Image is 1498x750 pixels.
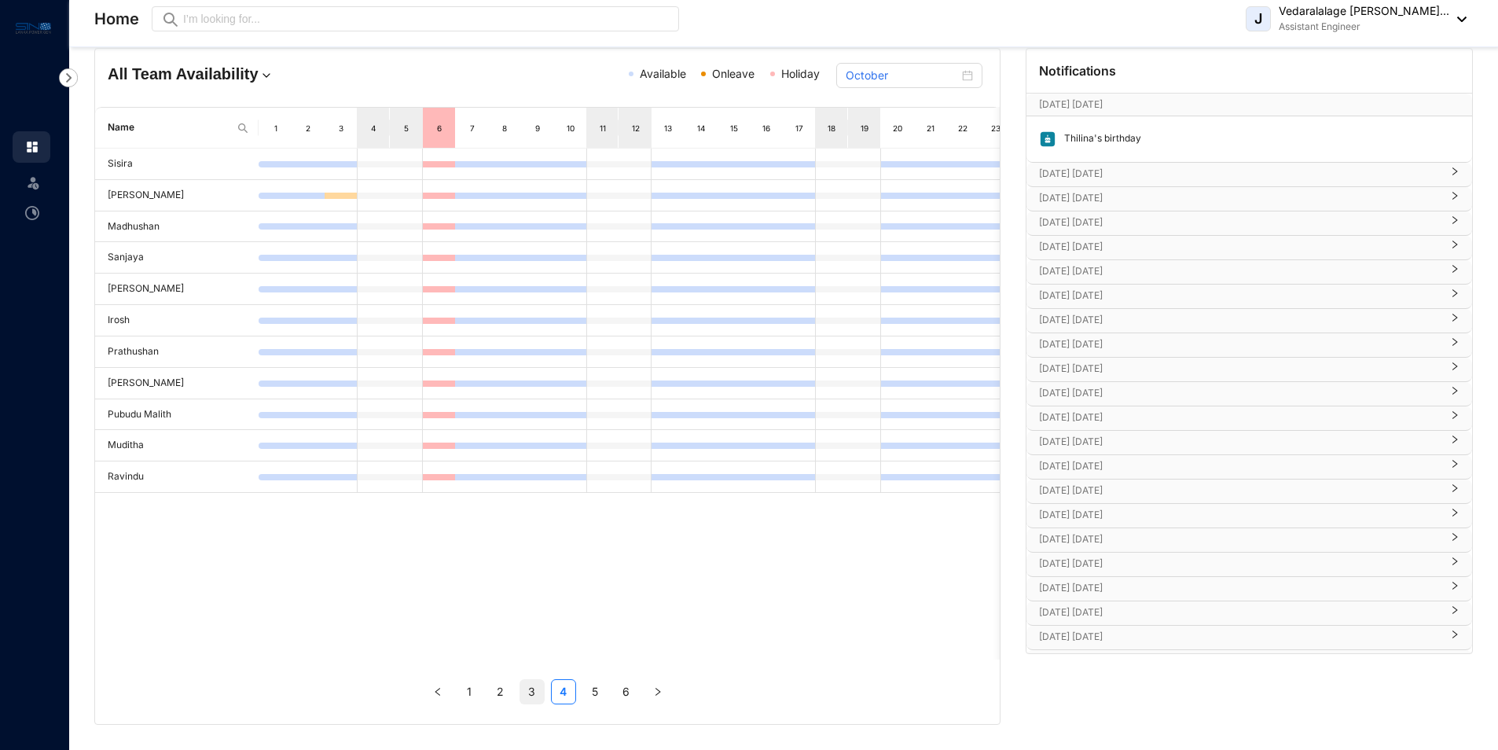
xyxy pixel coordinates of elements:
[1026,528,1472,552] div: [DATE] [DATE]
[924,120,937,136] div: 21
[25,206,39,220] img: time-attendance-unselected.8aad090b53826881fffb.svg
[16,19,51,37] img: logo
[25,140,39,154] img: home.c6720e0a13eba0172344.svg
[13,197,50,229] li: Time Attendance
[1450,587,1459,590] span: right
[1039,190,1441,206] p: [DATE] [DATE]
[95,399,259,431] td: Pubudu Malith
[645,679,670,704] li: Next Page
[551,679,576,704] li: 4
[760,120,773,136] div: 16
[1450,368,1459,371] span: right
[1026,309,1472,333] div: [DATE] [DATE]
[1039,239,1441,255] p: [DATE] [DATE]
[728,120,740,136] div: 15
[95,461,259,493] td: Ravindu
[1039,434,1441,450] p: [DATE] [DATE]
[1450,344,1459,347] span: right
[1026,94,1472,116] div: [DATE] [DATE][DATE]
[712,67,755,80] span: Onleave
[1039,288,1441,303] p: [DATE] [DATE]
[1039,312,1441,328] p: [DATE] [DATE]
[94,8,139,30] p: Home
[1039,263,1441,279] p: [DATE] [DATE]
[1450,295,1459,298] span: right
[1039,556,1441,572] p: [DATE] [DATE]
[1026,406,1472,430] div: [DATE] [DATE]
[531,120,544,136] div: 9
[183,10,670,28] input: I’m looking for...
[1450,319,1459,322] span: right
[25,175,41,190] img: leave-unselected.2934df6273408c3f84d9.svg
[695,120,707,136] div: 14
[1039,361,1441,377] p: [DATE] [DATE]
[95,368,259,399] td: [PERSON_NAME]
[1450,197,1459,200] span: right
[956,120,969,136] div: 22
[13,131,50,163] li: Home
[645,679,670,704] button: right
[825,120,838,136] div: 18
[108,63,400,85] h4: All Team Availability
[1026,577,1472,601] div: [DATE] [DATE]
[630,120,642,136] div: 12
[1450,441,1459,444] span: right
[891,120,904,136] div: 20
[662,120,674,136] div: 13
[302,120,314,136] div: 2
[1026,285,1472,308] div: [DATE] [DATE]
[1450,173,1459,176] span: right
[457,679,482,704] li: 1
[1026,601,1472,625] div: [DATE] [DATE]
[1450,636,1459,639] span: right
[520,679,545,704] li: 3
[1026,650,1472,674] div: [DATE] [DATE]
[793,120,806,136] div: 17
[1039,580,1441,596] p: [DATE] [DATE]
[1026,260,1472,284] div: [DATE] [DATE]
[1450,392,1459,395] span: right
[1026,187,1472,211] div: [DATE] [DATE]
[1450,490,1459,493] span: right
[1039,131,1056,148] img: birthday.63217d55a54455b51415ef6ca9a78895.svg
[95,211,259,243] td: Madhushan
[1039,385,1441,401] p: [DATE] [DATE]
[1450,539,1459,542] span: right
[1039,483,1441,498] p: [DATE] [DATE]
[1026,358,1472,381] div: [DATE] [DATE]
[1026,626,1472,649] div: [DATE] [DATE]
[582,679,608,704] li: 5
[1450,465,1459,469] span: right
[1026,163,1472,186] div: [DATE] [DATE]
[1450,612,1459,615] span: right
[259,68,274,83] img: dropdown.780994ddfa97fca24b89f58b1de131fa.svg
[433,687,442,697] span: left
[270,120,282,136] div: 1
[335,120,347,136] div: 3
[1039,336,1441,352] p: [DATE] [DATE]
[95,336,259,368] td: Prathushan
[457,680,481,704] a: 1
[1039,531,1441,547] p: [DATE] [DATE]
[1026,504,1472,528] div: [DATE] [DATE]
[400,120,413,136] div: 5
[1039,605,1441,620] p: [DATE] [DATE]
[433,120,446,136] div: 6
[425,679,450,704] li: Previous Page
[95,180,259,211] td: [PERSON_NAME]
[237,122,249,134] img: search.8ce656024d3affaeffe32e5b30621cb7.svg
[1450,246,1459,249] span: right
[367,120,380,136] div: 4
[498,120,511,136] div: 8
[1254,12,1262,26] span: J
[95,149,259,180] td: Sisira
[614,679,639,704] li: 6
[858,120,871,136] div: 19
[1450,222,1459,225] span: right
[1039,61,1116,80] p: Notifications
[1056,131,1141,148] p: Thilina's birthday
[95,242,259,274] td: Sanjaya
[781,67,820,80] span: Holiday
[1039,410,1441,425] p: [DATE] [DATE]
[1039,215,1441,230] p: [DATE] [DATE]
